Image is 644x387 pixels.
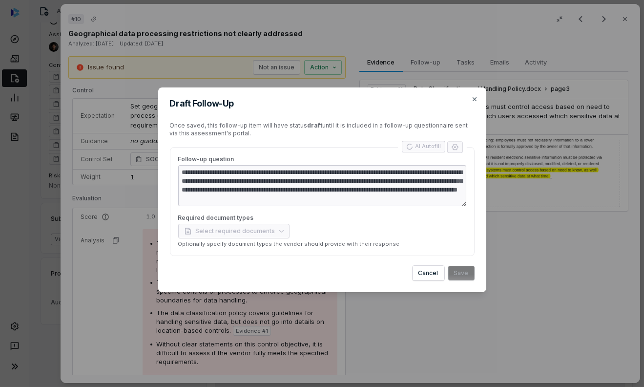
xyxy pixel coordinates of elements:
[178,240,466,248] p: Optionally specify document types the vendor should provide with their response
[170,99,475,108] h2: Draft Follow-Up
[178,214,466,222] label: Required document types
[413,266,444,280] button: Cancel
[178,155,466,163] label: Follow-up question
[170,122,475,137] div: Once saved, this follow-up item will have status until it is included in a follow-up questionnair...
[308,122,323,129] strong: draft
